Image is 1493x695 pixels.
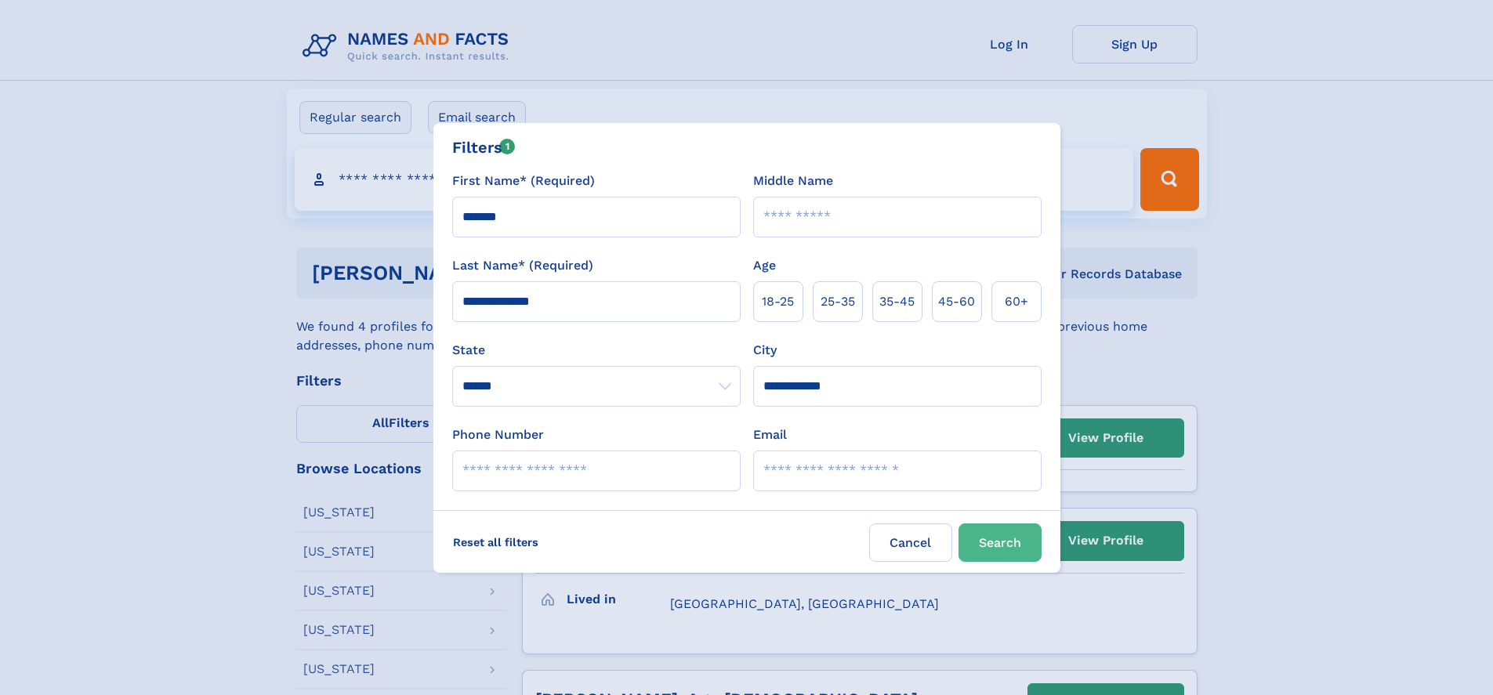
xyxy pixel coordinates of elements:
label: State [452,341,741,360]
span: 35‑45 [879,292,915,311]
label: Last Name* (Required) [452,256,593,275]
label: Email [753,425,787,444]
div: Filters [452,136,516,159]
span: 18‑25 [762,292,794,311]
label: Age [753,256,776,275]
button: Search [958,523,1042,562]
span: 45‑60 [938,292,975,311]
span: 25‑35 [821,292,855,311]
label: First Name* (Required) [452,172,595,190]
label: Reset all filters [443,523,549,561]
label: Phone Number [452,425,544,444]
label: Cancel [869,523,952,562]
label: Middle Name [753,172,833,190]
label: City [753,341,777,360]
span: 60+ [1005,292,1028,311]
